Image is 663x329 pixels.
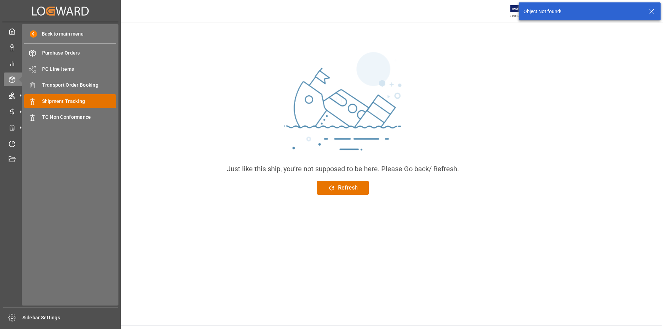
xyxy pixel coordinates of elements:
a: Shipment Tracking [24,94,116,108]
a: Transport Order Booking [24,78,116,92]
a: TO Non Conformance [24,110,116,124]
button: Refresh [317,181,369,195]
div: Object Not found! [523,8,642,15]
div: Refresh [328,184,358,192]
span: Shipment Tracking [42,98,116,105]
span: PO Line Items [42,66,116,73]
span: Purchase Orders [42,49,116,57]
a: Timeslot Management V2 [4,137,117,150]
img: Exertis%20JAM%20-%20Email%20Logo.jpg_1722504956.jpg [510,5,534,17]
span: Transport Order Booking [42,81,116,89]
span: TO Non Conformance [42,114,116,121]
a: Data Management [4,40,117,54]
img: sinking_ship.png [239,49,446,164]
a: Purchase Orders [24,46,116,60]
span: Sidebar Settings [22,314,118,321]
a: My Cockpit [4,25,117,38]
span: Back to main menu [37,30,84,38]
a: My Reports [4,57,117,70]
a: PO Line Items [24,62,116,76]
div: Just like this ship, you’re not supposed to be here. Please Go back/ Refresh. [227,164,459,174]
